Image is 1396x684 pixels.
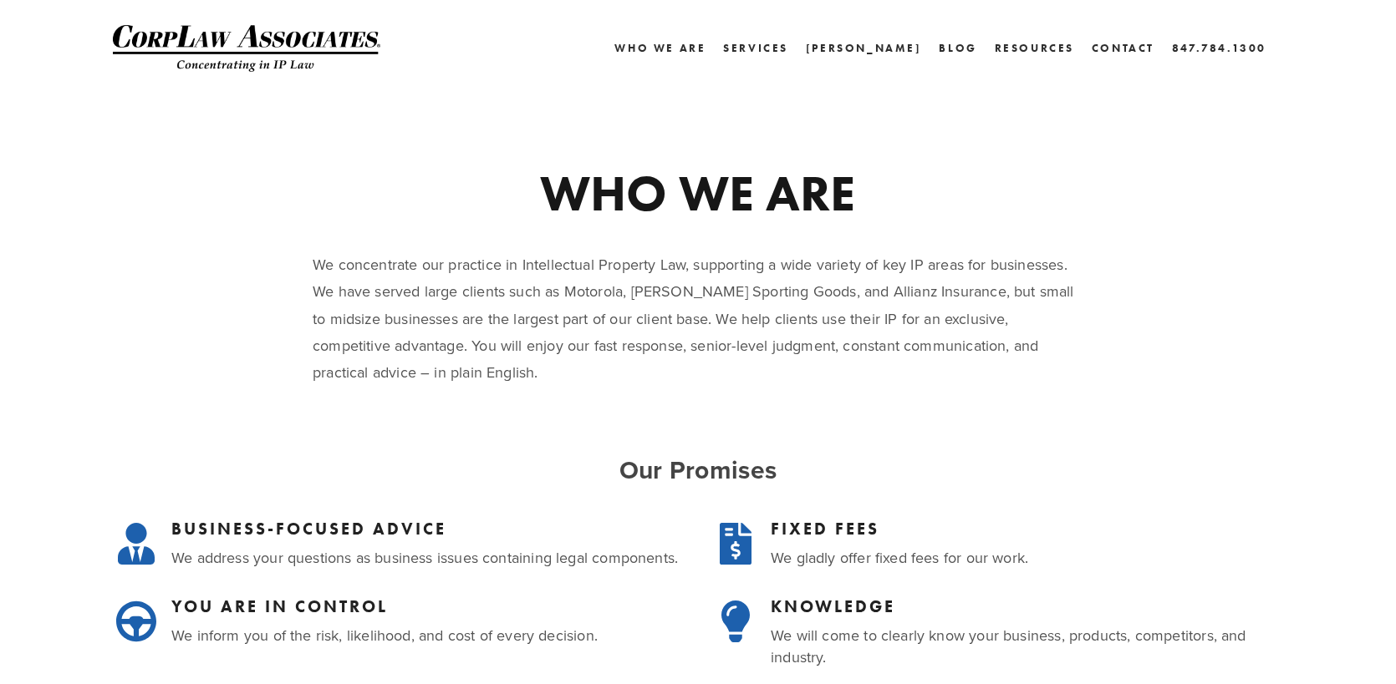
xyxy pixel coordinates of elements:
p: We concentrate our practice in Intellectual Property Law, supporting a wide variety of key IP are... [313,251,1083,387]
p: We will come to clearly know your business, products, competitors, and industry. [771,625,1283,666]
a: Services [723,36,788,60]
strong: Our Promises [619,452,777,488]
a: 847.784.1300 [1172,36,1266,60]
h1: WHO WE ARE [313,168,1083,218]
h3: KNOWLEDGE [771,596,1283,616]
img: CorpLaw IP Law Firm [113,25,380,72]
a: Contact [1092,36,1154,60]
a: Resources [995,42,1074,54]
a: Who We Are [614,36,706,60]
a: [PERSON_NAME] [806,36,922,60]
h3: YOU ARE IN CONTROL [171,596,684,616]
p: We inform you of the risk, likelihood, and cost of every decision. [171,625,684,646]
p: We address your questions as business issues containing legal components. [171,547,684,568]
a: Blog [939,36,976,60]
h3: FIXED FEES [771,519,1283,539]
p: We gladly offer fixed fees for our work. [771,547,1283,568]
strong: BUSINESS-FOCUSED ADVICE [171,519,446,539]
